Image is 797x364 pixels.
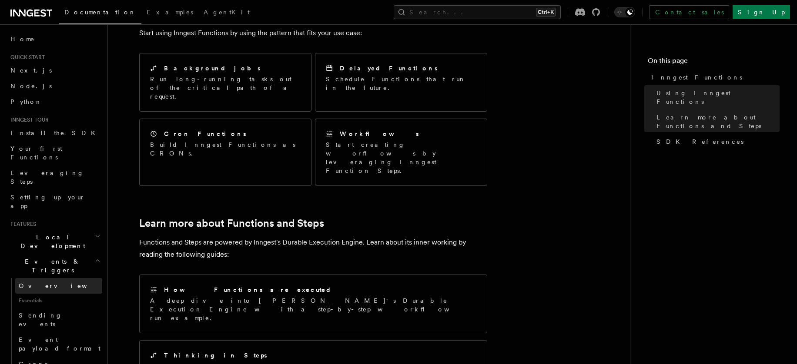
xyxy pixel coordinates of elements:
[326,75,476,92] p: Schedule Functions that run in the future.
[651,73,742,82] span: Inngest Functions
[7,221,36,228] span: Features
[536,8,556,17] kbd: Ctrl+K
[139,27,487,39] p: Start using Inngest Functions by using the pattern that fits your use case:
[164,129,246,138] h2: Cron Functions
[139,217,324,229] a: Learn more about Functions and Steps
[15,278,102,294] a: Overview
[7,125,102,141] a: Install the SDK
[150,296,476,322] p: A deep dive into [PERSON_NAME]'s Durable Execution Engine with a step-by-step workflow run example.
[340,64,438,73] h2: Delayed Functions
[10,98,42,105] span: Python
[164,285,332,294] h2: How Functions are executed
[15,332,102,356] a: Event payload format
[139,119,311,186] a: Cron FunctionsBuild Inngest Functions as CRONs.
[141,3,198,23] a: Examples
[7,141,102,165] a: Your first Functions
[150,140,301,158] p: Build Inngest Functions as CRONs.
[7,116,49,123] span: Inngest tour
[19,336,100,352] span: Event payload format
[59,3,141,24] a: Documentation
[64,9,136,16] span: Documentation
[19,312,62,328] span: Sending events
[7,233,95,250] span: Local Development
[7,257,95,275] span: Events & Triggers
[10,145,62,161] span: Your first Functions
[19,282,108,289] span: Overview
[147,9,193,16] span: Examples
[7,94,102,109] a: Python
[656,89,780,106] span: Using Inngest Functions
[394,5,561,19] button: Search...Ctrl+K
[7,165,102,189] a: Leveraging Steps
[315,119,487,186] a: WorkflowsStart creating worflows by leveraging Inngest Function Steps.
[10,67,52,74] span: Next.js
[614,7,635,17] button: Toggle dark mode
[15,308,102,332] a: Sending events
[198,3,255,23] a: AgentKit
[150,75,301,101] p: Run long-running tasks out of the critical path of a request.
[139,275,487,333] a: How Functions are executedA deep dive into [PERSON_NAME]'s Durable Execution Engine with a step-b...
[164,64,261,73] h2: Background jobs
[7,31,102,47] a: Home
[7,189,102,214] a: Setting up your app
[10,194,85,209] span: Setting up your app
[653,134,780,149] a: SDK References
[10,83,52,89] span: Node.js
[10,35,35,43] span: Home
[656,137,743,146] span: SDK References
[164,351,267,360] h2: Thinking in Steps
[7,54,45,61] span: Quick start
[10,169,84,185] span: Leveraging Steps
[648,56,780,69] h4: On this page
[315,53,487,112] a: Delayed FunctionsSchedule Functions that run in the future.
[326,140,476,175] p: Start creating worflows by leveraging Inngest Function Steps.
[653,109,780,134] a: Learn more about Functions and Steps
[7,254,102,278] button: Events & Triggers
[10,129,100,136] span: Install the SDK
[204,9,250,16] span: AgentKit
[733,5,790,19] a: Sign Up
[139,53,311,112] a: Background jobsRun long-running tasks out of the critical path of a request.
[7,78,102,94] a: Node.js
[7,229,102,254] button: Local Development
[648,69,780,85] a: Inngest Functions
[7,63,102,78] a: Next.js
[15,294,102,308] span: Essentials
[656,113,780,130] span: Learn more about Functions and Steps
[340,129,419,138] h2: Workflows
[650,5,729,19] a: Contact sales
[139,236,487,261] p: Functions and Steps are powered by Inngest's Durable Execution Engine. Learn about its inner work...
[653,85,780,109] a: Using Inngest Functions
